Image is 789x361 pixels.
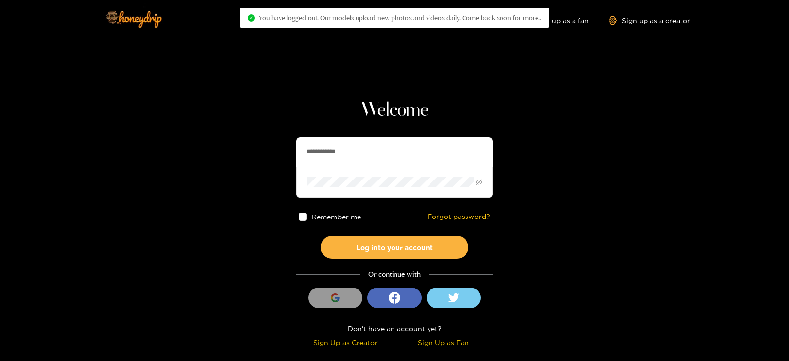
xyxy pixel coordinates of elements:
span: You have logged out. Our models upload new photos and videos daily. Come back soon for more.. [259,14,541,22]
a: Sign up as a fan [521,16,589,25]
span: Remember me [312,213,361,220]
a: Sign up as a creator [609,16,690,25]
div: Sign Up as Creator [299,337,392,348]
div: Sign Up as Fan [397,337,490,348]
span: eye-invisible [476,179,482,185]
a: Forgot password? [428,213,490,221]
span: check-circle [248,14,255,22]
div: Or continue with [296,269,493,280]
h1: Welcome [296,99,493,122]
div: Don't have an account yet? [296,323,493,334]
button: Log into your account [321,236,468,259]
